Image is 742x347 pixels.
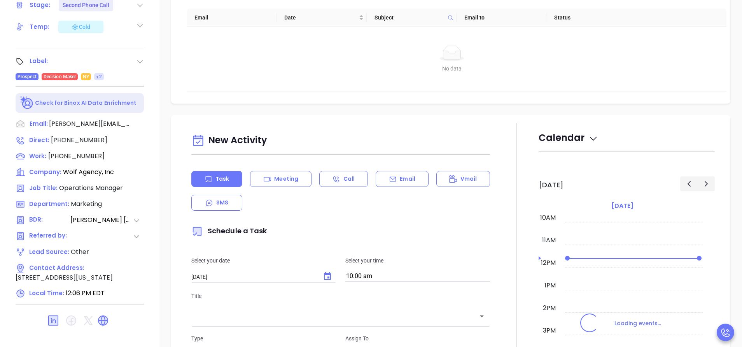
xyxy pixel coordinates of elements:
[29,136,49,144] span: Direct :
[541,326,557,335] div: 3pm
[215,175,229,183] p: Task
[610,319,696,332] div: Loading events...
[191,292,490,300] p: Title
[30,55,48,67] div: Label:
[541,236,557,245] div: 11am
[345,256,490,265] p: Select your time
[29,184,58,192] span: Job Title:
[71,199,102,208] span: Marketing
[59,183,123,192] span: Operations Manager
[16,273,113,282] span: [STREET_ADDRESS][US_STATE]
[48,151,105,160] span: [PHONE_NUMBER]
[216,199,228,207] p: SMS
[191,131,490,151] div: New Activity
[187,9,276,27] th: Email
[680,176,698,191] button: Previous day
[17,72,37,81] span: Prospect
[539,258,557,268] div: 12pm
[66,289,105,298] span: 12:06 PM EDT
[71,22,90,32] div: Cold
[71,247,89,256] span: Other
[30,119,48,129] span: Email:
[44,72,76,81] span: Decision Maker
[539,131,598,144] span: Calendar
[30,21,50,33] div: Temp:
[29,215,70,225] span: BDR:
[539,213,557,222] div: 10am
[284,13,357,22] span: Date
[191,256,336,265] p: Select your date
[51,136,107,144] span: [PHONE_NUMBER]
[29,289,64,297] span: Local Time:
[70,215,133,225] span: [PERSON_NAME] [PERSON_NAME]
[476,311,487,322] button: Open
[29,264,84,272] span: Contact Address:
[20,96,34,110] img: Ai-Enrich-DaqCidB-.svg
[29,152,46,160] span: Work:
[400,175,415,183] p: Email
[29,248,69,256] span: Lead Source:
[29,200,69,208] span: Department:
[35,99,136,107] p: Check for Binox AI Data Enrichment
[196,64,708,73] div: No data
[697,176,715,191] button: Next day
[276,9,366,27] th: Date
[457,9,546,27] th: Email to
[543,281,557,290] div: 1pm
[29,231,70,241] span: Referred by:
[610,201,635,211] a: [DATE]
[539,181,563,189] h2: [DATE]
[49,119,131,129] span: [PERSON_NAME][EMAIL_ADDRESS][DOMAIN_NAME]
[83,72,89,81] span: NY
[191,334,336,343] p: Type
[191,226,267,236] span: Schedule a Task
[96,72,101,81] span: +2
[63,167,114,176] span: Wolf Agency, Inc
[191,273,317,281] input: MM/DD/YYYY
[320,269,335,284] button: Choose date, selected date is Oct 14, 2025
[29,168,61,176] span: Company:
[546,9,636,27] th: Status
[274,175,298,183] p: Meeting
[343,175,355,183] p: Call
[345,334,490,343] p: Assign To
[374,13,444,22] span: Subject
[541,303,557,313] div: 2pm
[460,175,477,183] p: Vmail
